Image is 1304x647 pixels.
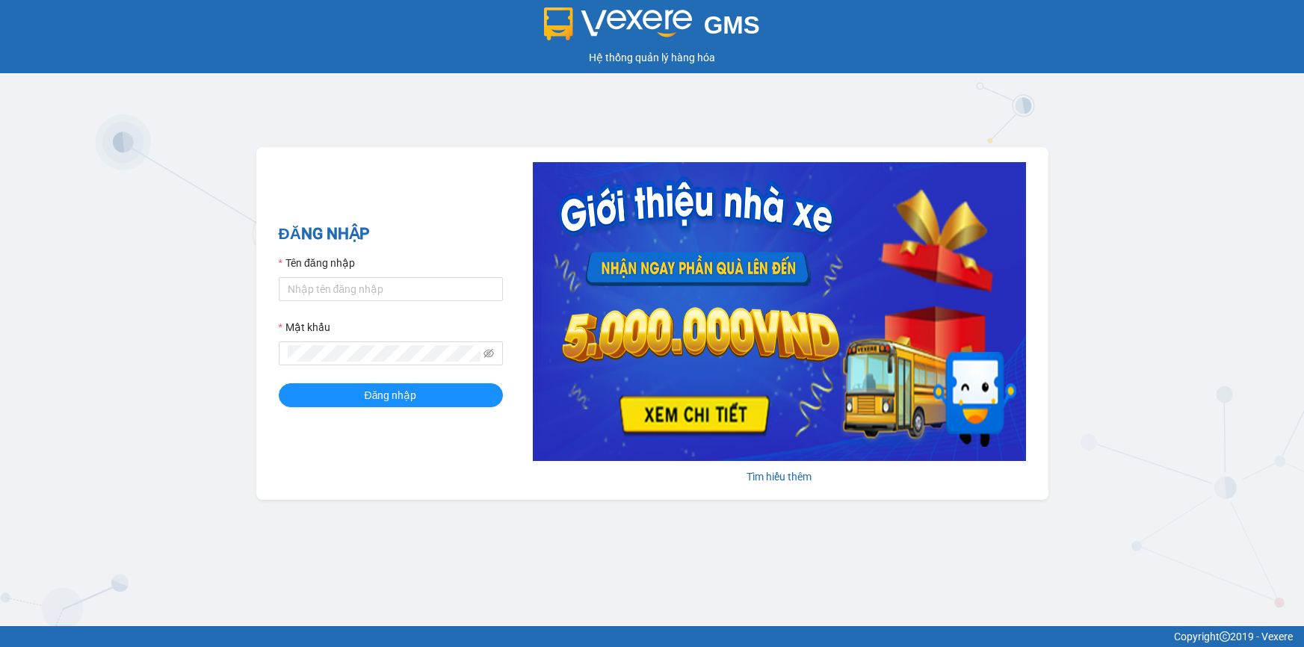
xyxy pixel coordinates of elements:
input: Mật khẩu [288,345,480,362]
input: Tên đăng nhập [279,277,503,301]
img: banner-0 [533,162,1026,461]
span: Đăng nhập [365,387,417,403]
button: Đăng nhập [279,383,503,407]
div: Hệ thống quản lý hàng hóa [4,49,1300,66]
div: Tìm hiểu thêm [533,468,1026,485]
span: eye-invisible [483,348,494,359]
img: logo 2 [544,7,692,40]
label: Tên đăng nhập [279,255,355,271]
a: GMS [544,22,760,34]
div: Copyright 2019 - Vexere [11,628,1293,645]
span: GMS [704,11,760,39]
span: copyright [1220,631,1230,642]
label: Mật khẩu [279,319,330,335]
h2: ĐĂNG NHẬP [279,222,503,247]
